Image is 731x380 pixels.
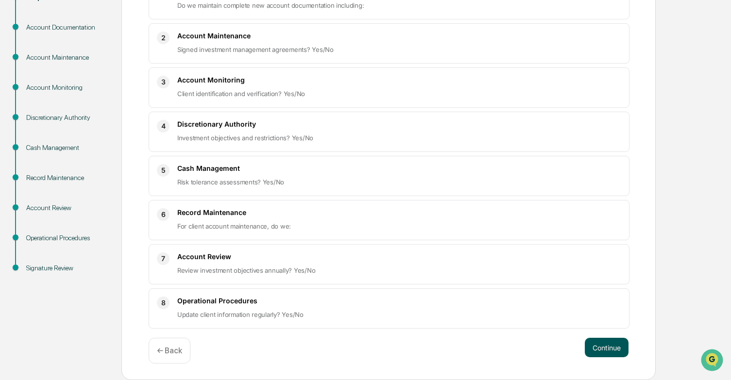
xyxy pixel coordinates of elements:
div: Start new chat [33,74,159,84]
div: 🖐️ [10,123,17,131]
iframe: Open customer support [700,348,726,374]
h3: Account Review [177,252,621,261]
a: 🖐️Preclearance [6,118,67,136]
span: 3 [161,76,166,88]
div: 🔎 [10,142,17,149]
span: 8 [161,297,166,309]
p: ← Back [157,346,182,355]
h3: Discretionary Authority [177,120,621,128]
div: We're available if you need us! [33,84,123,92]
div: Operational Procedures [26,233,106,243]
div: Account Documentation [26,22,106,33]
div: Signature Review [26,263,106,273]
h3: Cash Management [177,164,621,172]
div: Account Review [26,203,106,213]
span: Pylon [97,165,118,172]
span: 4 [161,120,166,132]
div: Discretionary Authority [26,113,106,123]
span: 2 [161,32,166,44]
a: 🗄️Attestations [67,118,124,136]
span: For client account maintenance, do we: [177,222,291,230]
span: 7 [161,253,165,264]
span: Data Lookup [19,141,61,150]
div: Record Maintenance [26,173,106,183]
span: 6 [161,209,166,220]
h3: Account Maintenance [177,32,621,40]
a: 🔎Data Lookup [6,137,65,154]
span: Update client information regularly? Yes/No [177,311,304,318]
span: 5 [161,165,166,176]
span: Client identification and verification? Yes/No [177,90,305,98]
span: Do we maintain complete new account documentation including: [177,1,364,9]
div: Account Monitoring [26,83,106,93]
a: Powered byPylon [68,164,118,172]
h3: Record Maintenance [177,208,621,216]
span: Signed investment management agreements? Yes/No [177,46,334,53]
span: Investment objectives and restrictions? Yes/No [177,134,313,142]
div: Cash Management [26,143,106,153]
button: Continue [585,338,629,357]
button: Start new chat [165,77,177,89]
div: Account Maintenance [26,52,106,63]
h3: Operational Procedures [177,297,621,305]
h3: Account Monitoring [177,76,621,84]
span: Preclearance [19,122,63,132]
span: Risk tolerance assessments? Yes/No [177,178,284,186]
span: Attestations [80,122,120,132]
input: Clear [25,44,160,54]
p: How can we help? [10,20,177,36]
span: Review investment objectives annually? Yes/No [177,266,315,274]
div: 🗄️ [70,123,78,131]
img: 1746055101610-c473b297-6a78-478c-a979-82029cc54cd1 [10,74,27,92]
